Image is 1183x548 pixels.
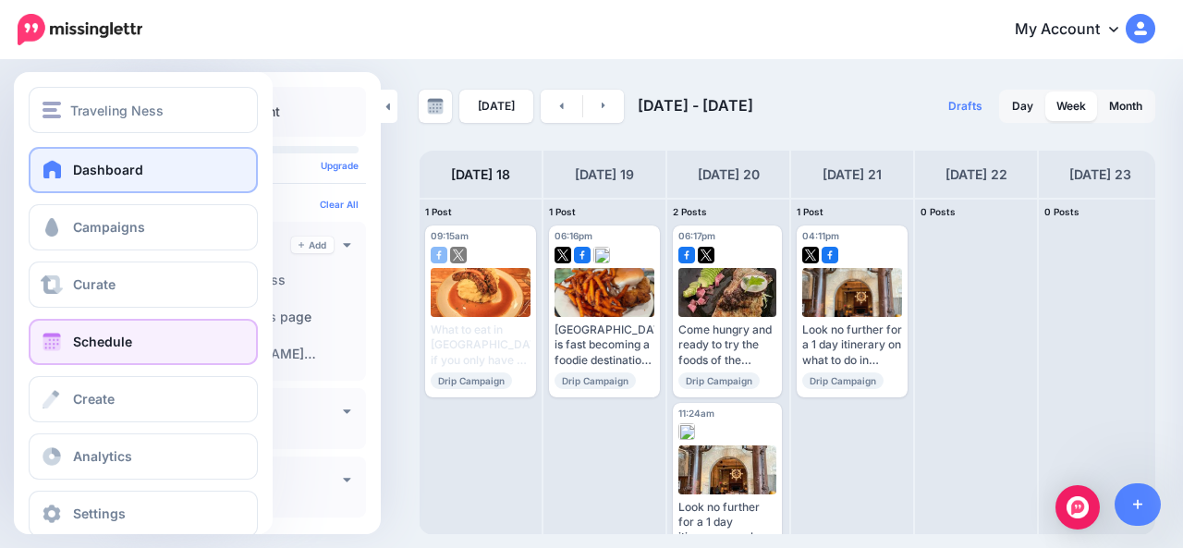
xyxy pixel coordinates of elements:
span: 06:16pm [555,230,592,241]
div: Come hungry and ready to try the foods of the Yucatan! From cochinita pibil to panuchos, salbutes... [678,323,776,368]
img: calendar-grey-darker.png [427,98,444,115]
img: bluesky-square.png [593,247,610,263]
a: Week [1045,91,1097,121]
a: Curate [29,262,258,308]
img: Missinglettr [18,14,142,45]
h4: [DATE] 22 [945,164,1007,186]
span: Campaigns [73,219,145,235]
a: Upgrade [321,160,359,171]
img: bluesky-square.png [678,423,695,440]
img: twitter-square.png [698,247,714,263]
a: Campaigns [29,204,258,250]
span: 1 Post [797,206,823,217]
a: Day [1001,91,1044,121]
span: 06:17pm [678,230,715,241]
a: Clear All [320,199,359,210]
span: Drip Campaign [431,372,512,389]
span: Create [73,391,115,407]
span: Drafts [948,101,982,112]
span: 0 Posts [1044,206,1079,217]
h4: [DATE] 20 [698,164,760,186]
span: 2 Posts [673,206,707,217]
a: Month [1098,91,1153,121]
div: Open Intercom Messenger [1055,485,1100,530]
span: Traveling Ness [70,100,164,121]
span: 11:24am [678,408,714,419]
img: twitter-square.png [450,247,467,263]
span: Drip Campaign [555,372,636,389]
img: facebook-square.png [574,247,591,263]
span: 09:15am [431,230,469,241]
a: [DATE] [459,90,533,123]
span: 1 Post [425,206,452,217]
h4: [DATE] 21 [823,164,882,186]
h4: [DATE] 23 [1069,164,1131,186]
span: Dashboard [73,162,143,177]
h4: [DATE] 18 [451,164,510,186]
span: 0 Posts [921,206,956,217]
a: Drafts [937,90,994,123]
img: facebook-square.png [431,247,447,263]
span: Drip Campaign [678,372,760,389]
a: Settings [29,491,258,537]
a: Analytics [29,433,258,480]
div: What to eat in [GEOGRAPHIC_DATA] if you only have a day to visit? Sharing my top picks when you a... [431,323,531,368]
button: Traveling Ness [29,87,258,133]
span: Drip Campaign [802,372,884,389]
h4: [DATE] 19 [575,164,634,186]
a: Add [291,237,334,253]
div: [GEOGRAPHIC_DATA] is fast becoming a foodie destination will an array of awesome restaurants, fro... [555,323,654,368]
img: facebook-square.png [822,247,838,263]
img: facebook-square.png [678,247,695,263]
a: Dashboard [29,147,258,193]
div: Look no further for a 1 day itinerary on what to do in [GEOGRAPHIC_DATA] and get ready to explore... [678,500,776,545]
span: [DATE] - [DATE] [638,96,753,115]
span: 1 Post [549,206,576,217]
a: Schedule [29,319,258,365]
img: twitter-square.png [802,247,819,263]
span: Schedule [73,334,132,349]
span: 04:11pm [802,230,839,241]
img: twitter-square.png [555,247,571,263]
div: Look no further for a 1 day itinerary on what to do in [GEOGRAPHIC_DATA] and get ready to explore... [802,323,902,368]
a: Create [29,376,258,422]
a: My Account [996,7,1155,53]
span: Curate [73,276,116,292]
span: Analytics [73,448,132,464]
span: Settings [73,505,126,521]
img: menu.png [43,102,61,118]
